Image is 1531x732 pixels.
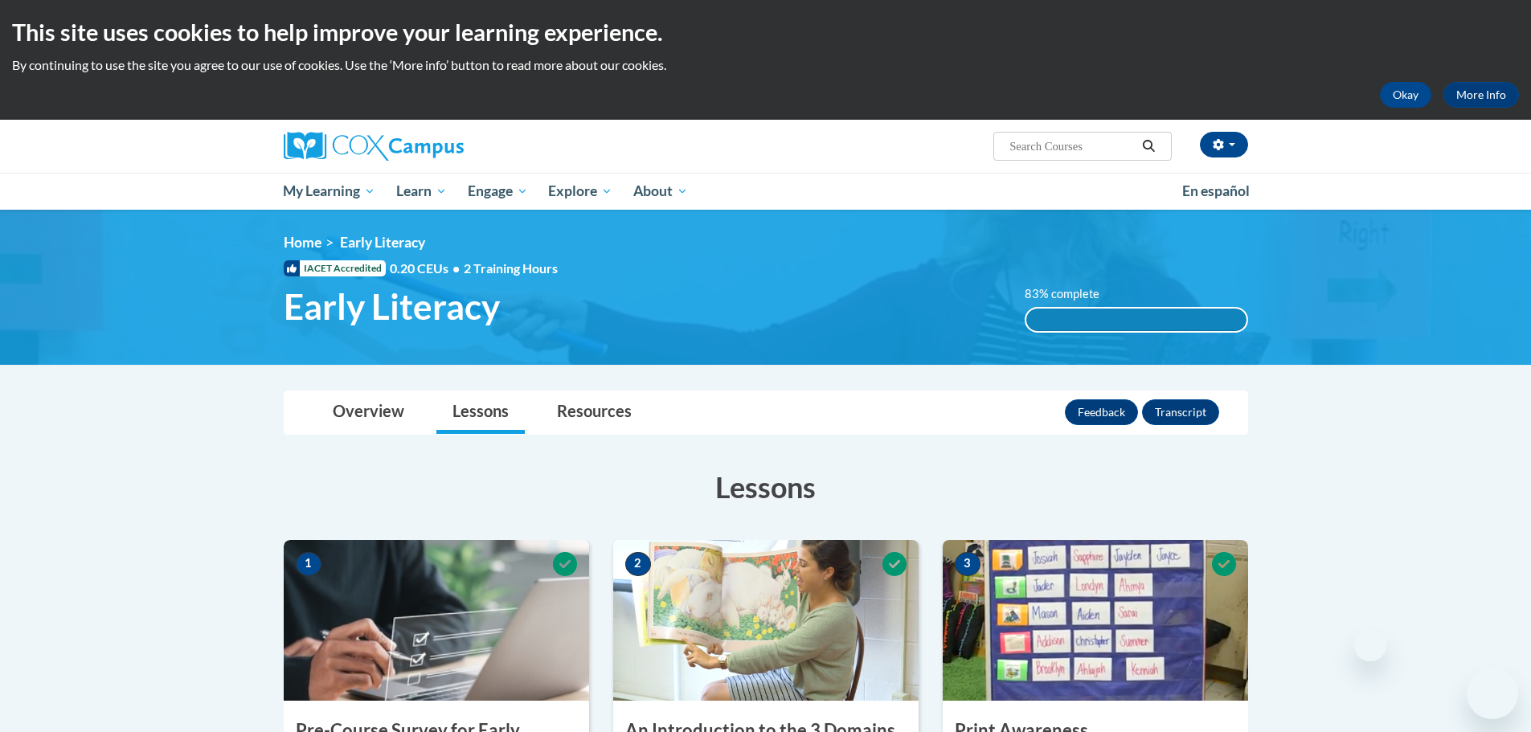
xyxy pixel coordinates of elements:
[436,391,525,434] a: Lessons
[548,182,612,201] span: Explore
[396,182,447,201] span: Learn
[1142,399,1219,425] button: Transcript
[625,552,651,576] span: 2
[317,391,420,434] a: Overview
[1172,174,1260,208] a: En español
[284,467,1248,507] h3: Lessons
[1026,309,1246,331] div: 100%
[284,132,464,161] img: Cox Campus
[12,56,1519,74] p: By continuing to use the site you agree to our use of cookies. Use the ‘More info’ button to read...
[284,540,589,701] img: Course Image
[1065,399,1138,425] button: Feedback
[468,182,528,201] span: Engage
[296,552,321,576] span: 1
[273,173,387,210] a: My Learning
[1136,137,1161,156] button: Search
[541,391,648,434] a: Resources
[284,132,589,161] a: Cox Campus
[1008,137,1136,156] input: Search Courses
[284,234,321,251] a: Home
[386,173,457,210] a: Learn
[943,540,1248,701] img: Course Image
[464,260,558,276] span: 2 Training Hours
[12,16,1519,48] h2: This site uses cookies to help improve your learning experience.
[340,234,425,251] span: Early Literacy
[633,182,688,201] span: About
[1354,629,1386,661] iframe: Close message
[1380,82,1431,108] button: Okay
[1025,285,1117,303] label: 83% complete
[623,173,698,210] a: About
[452,260,460,276] span: •
[1467,668,1518,719] iframe: Button to launch messaging window
[1182,182,1250,199] span: En español
[538,173,623,210] a: Explore
[390,260,464,277] span: 0.20 CEUs
[955,552,980,576] span: 3
[457,173,538,210] a: Engage
[260,173,1272,210] div: Main menu
[1200,132,1248,157] button: Account Settings
[284,260,386,276] span: IACET Accredited
[613,540,919,701] img: Course Image
[284,285,500,328] span: Early Literacy
[283,182,375,201] span: My Learning
[1443,82,1519,108] a: More Info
